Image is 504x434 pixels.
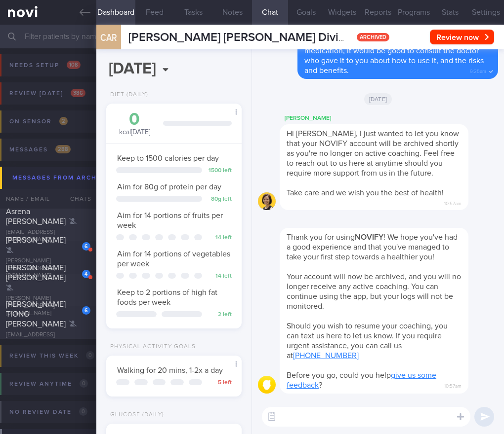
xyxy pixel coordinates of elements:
span: Aim for 14 portions of fruits per week [117,212,223,229]
div: Messages from Archived [10,171,132,184]
span: 0 [79,407,87,416]
div: 5 left [207,379,232,387]
span: [PERSON_NAME] [PERSON_NAME] [6,264,66,282]
span: Keep to 2 portions of high fat foods per week [117,289,217,306]
div: 6 [82,242,90,251]
strong: NOVIFY [355,233,383,241]
div: kcal [DATE] [116,111,153,137]
span: Your account will now be archived, and you will no longer receive any active coaching. You can co... [287,273,461,310]
div: Physical Activity Goals [106,343,196,351]
div: 14 left [207,234,232,242]
span: 288 [55,145,71,153]
div: Glucose (Daily) [106,411,164,419]
div: 6 [82,306,90,315]
span: [PERSON_NAME] [6,236,66,244]
div: 0 [116,111,153,128]
div: CAR [94,19,124,57]
div: [PERSON_NAME][EMAIL_ADDRESS][DOMAIN_NAME] [6,257,90,280]
span: 2 [59,117,68,125]
span: Aim for 80g of protein per day [117,183,221,191]
span: Keep to 1500 calories per day [117,154,219,162]
span: [PERSON_NAME] [PERSON_NAME] Divinaflor [128,32,369,43]
a: [PHONE_NUMBER] [293,352,359,360]
span: Hi [PERSON_NAME], I just wanted to let you know that your NOVIFY account will be archived shortly... [287,130,459,177]
span: However as we did not prescribe/dispense the medication, it would be good to consult the doctor w... [304,37,484,74]
div: Needs setup [7,59,83,72]
div: Diet (Daily) [106,91,148,99]
div: 4 [82,270,90,278]
span: 0 [80,379,88,388]
span: [PERSON_NAME] TIONG [PERSON_NAME] [6,300,66,328]
span: Walking for 20 mins, 1-2x a day [117,366,223,374]
span: 9:25am [470,66,486,75]
div: Chats [57,189,96,209]
span: Thank you for using ! We hope you've had a good experience and that you've managed to take your f... [287,233,458,261]
div: On sensor [7,115,70,128]
button: Review now [430,30,494,44]
div: [PERSON_NAME] [280,112,498,124]
span: 108 [67,61,81,69]
div: 1500 left [207,167,232,175]
span: archived [357,33,389,41]
div: [EMAIL_ADDRESS][DOMAIN_NAME] [6,331,90,346]
span: 10:57am [444,380,462,390]
span: [DATE] [364,93,392,105]
div: No review date [7,405,90,419]
div: 80 g left [207,196,232,203]
div: 2 left [207,311,232,319]
span: Should you wish to resume your coaching, you can text us here to let us know. If you require urge... [287,322,448,360]
div: 14 left [207,273,232,280]
div: Messages [7,143,73,156]
div: Review [DATE] [7,87,88,100]
span: Aim for 14 portions of vegetables per week [117,250,230,268]
span: Take care and we wish you the best of health! [287,189,444,197]
div: [EMAIL_ADDRESS][DOMAIN_NAME] [6,229,90,244]
div: [PERSON_NAME][EMAIL_ADDRESS][DOMAIN_NAME] [6,295,90,317]
span: Asrena [PERSON_NAME] [6,208,66,225]
div: Review this week [7,349,97,362]
div: Review anytime [7,377,90,391]
span: 386 [71,89,85,97]
span: 10:57am [444,198,462,207]
span: 0 [86,351,94,360]
span: Before you go, could you help ? [287,371,436,389]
